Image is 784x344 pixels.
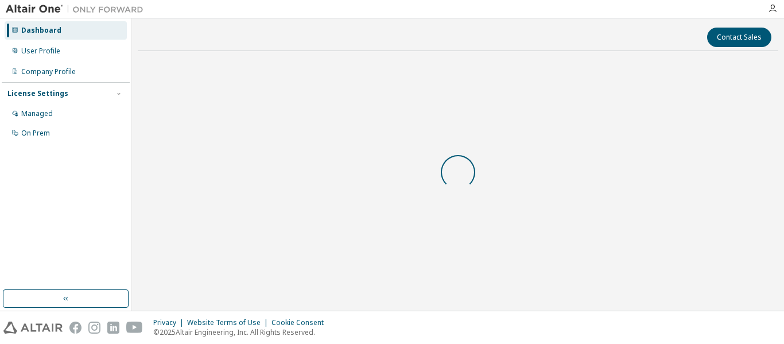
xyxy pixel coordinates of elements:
img: Altair One [6,3,149,15]
button: Contact Sales [707,28,771,47]
img: linkedin.svg [107,322,119,334]
img: facebook.svg [69,322,81,334]
div: Website Terms of Use [187,318,271,327]
p: © 2025 Altair Engineering, Inc. All Rights Reserved. [153,327,331,337]
div: Dashboard [21,26,61,35]
div: License Settings [7,89,68,98]
div: Company Profile [21,67,76,76]
div: User Profile [21,47,60,56]
img: instagram.svg [88,322,100,334]
img: altair_logo.svg [3,322,63,334]
div: On Prem [21,129,50,138]
img: youtube.svg [126,322,143,334]
div: Privacy [153,318,187,327]
div: Managed [21,109,53,118]
div: Cookie Consent [271,318,331,327]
